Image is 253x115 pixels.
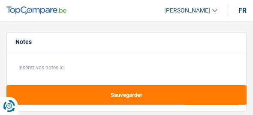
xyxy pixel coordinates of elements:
[15,38,238,46] h5: Notes
[164,7,210,14] span: [PERSON_NAME]
[238,6,247,15] div: fr
[6,85,247,105] button: Sauvegarder
[6,6,66,15] img: TopCompare Logo
[157,3,217,18] a: [PERSON_NAME]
